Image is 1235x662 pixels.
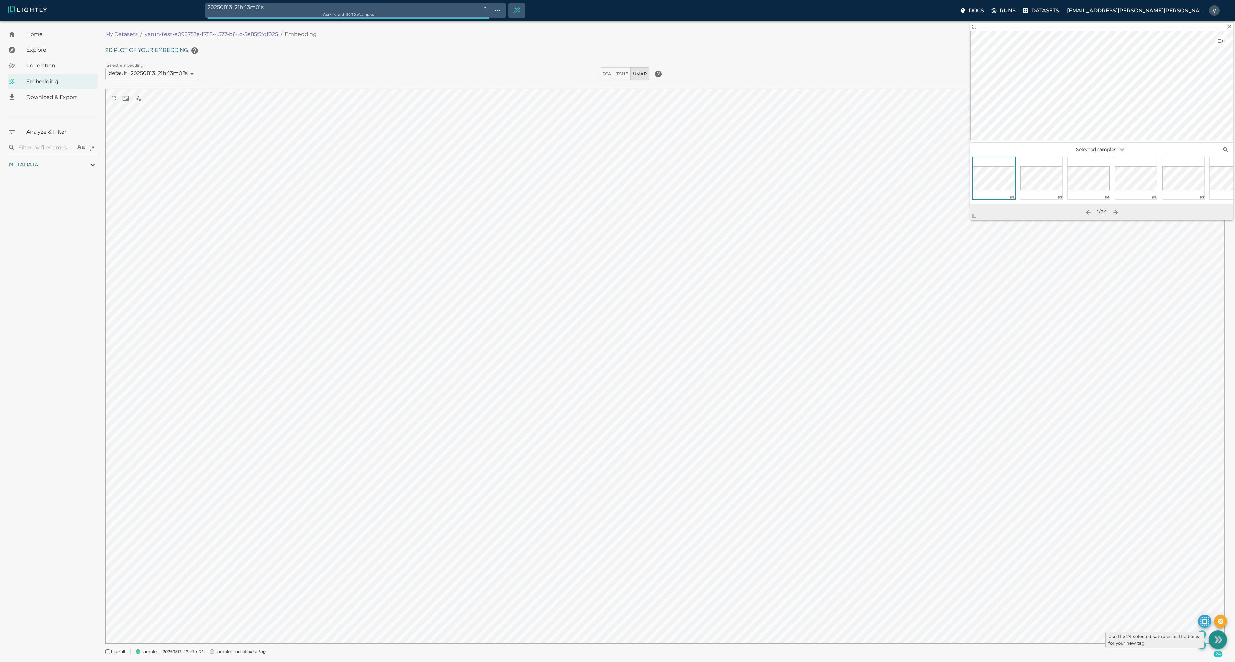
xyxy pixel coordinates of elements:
[18,142,73,153] input: search
[602,70,611,78] span: PCA
[111,649,125,655] span: hide all
[142,649,205,655] span: samples in
[105,30,662,38] nav: breadcrumb
[652,67,665,81] button: help
[1215,35,1228,48] button: Show sample details
[208,3,489,12] div: 20250813_21h43m01s
[86,142,98,153] button: use regular expression
[9,162,38,168] span: Metadata
[216,649,266,655] span: samples part of
[1209,630,1227,649] button: Use the 24 selected samples as the basis for your new tag
[8,26,98,105] nav: explore, analyze, sample, metadata, embedding, correlations label, download your dataset
[145,30,278,38] p: varun-test-e096753a-f758-4577-b64c-5e85f5fdf025
[1105,632,1204,648] div: Use the 24 selected samples as the basis for your new tag
[1097,208,1107,216] div: 1 / 24
[1198,615,1211,628] button: make selected active
[108,92,120,104] button: view in fullscreen
[188,44,201,57] button: help
[630,67,649,80] button: UMAP
[8,6,47,13] img: Lightly
[132,91,146,106] div: select nearest neighbors when clicking
[614,67,631,80] button: TSNE
[8,58,98,74] a: Correlation
[1226,23,1233,30] button: Close overlay
[600,67,614,80] button: PCA
[492,5,503,16] button: Show tag tree
[1000,7,1016,14] p: Runs
[8,42,98,58] a: Explore
[120,92,132,104] button: reset and recenter camera
[26,78,92,86] span: Embedding
[323,13,374,17] span: Working with 50 / 50 of samples
[616,70,628,78] span: TSNE
[281,30,282,38] li: /
[1031,7,1059,14] p: Datasets
[75,142,86,153] button: use case sensitivity
[140,30,142,38] li: /
[1058,144,1146,155] p: Selected samples
[285,30,317,38] p: Embedding
[600,67,649,80] div: dimensionality reduction method
[509,3,525,18] div: Create selection
[246,649,266,654] i: initial-tag
[969,7,984,14] p: Docs
[105,44,1225,57] h6: 2D plot of your embedding
[1209,5,1220,16] img: Varun Gadre
[1198,630,1206,638] button: Add the selected 24 samples to in-place to the tag 20250813_21h43m01s
[26,62,92,70] span: Correlation
[109,70,188,77] span: default_20250813_21h43m02s
[26,93,92,101] span: Download & Export
[633,70,647,78] span: UMAP
[77,144,85,152] div: Aa
[26,46,92,54] span: Explore
[8,89,98,105] a: Download
[1214,615,1227,628] button: Reset the selection of samples
[107,63,144,68] label: Select embedding
[105,30,138,38] p: My Datasets
[26,30,92,38] span: Home
[26,128,92,136] span: Analyze & Filter
[163,649,205,654] i: 20250813_21h43m01s
[8,74,98,89] a: Embedding
[970,23,978,30] button: View full details
[1067,7,1206,14] p: [EMAIL_ADDRESS][PERSON_NAME][PERSON_NAME][DOMAIN_NAME]
[1214,651,1223,657] span: 24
